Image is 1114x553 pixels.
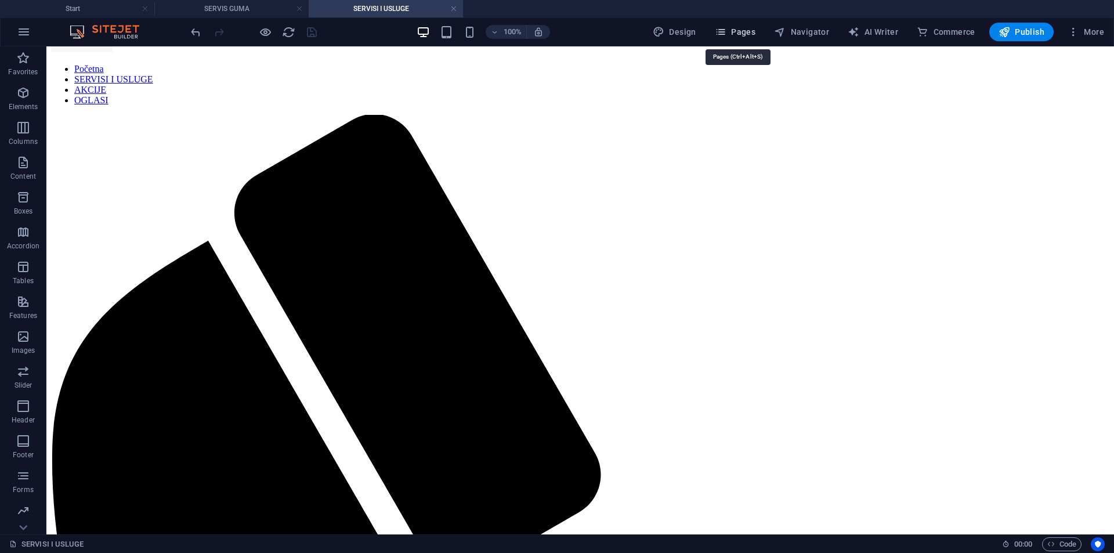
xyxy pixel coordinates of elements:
button: 100% [486,25,527,39]
button: Publish [989,23,1054,41]
span: More [1068,26,1104,38]
span: Pages [715,26,755,38]
button: Code [1042,537,1082,551]
p: Features [9,311,37,320]
h4: SERVISI I USLUGE [309,2,463,15]
button: Usercentrics [1091,537,1105,551]
h6: Session time [1002,537,1033,551]
button: undo [189,25,202,39]
button: Pages [710,23,760,41]
p: Elements [9,102,38,111]
p: Header [12,415,35,425]
p: Footer [13,450,34,460]
button: Design [648,23,701,41]
p: Columns [9,137,38,146]
span: : [1022,540,1024,548]
span: 00 00 [1014,537,1032,551]
button: AI Writer [843,23,903,41]
p: Forms [13,485,34,494]
i: Reload page [282,26,295,39]
p: Accordion [7,241,39,251]
span: Commerce [917,26,975,38]
span: Publish [999,26,1044,38]
p: Favorites [8,67,38,77]
h4: SERVIS GUMA [154,2,309,15]
span: AI Writer [848,26,898,38]
div: Design (Ctrl+Alt+Y) [648,23,701,41]
p: Tables [13,276,34,285]
p: Images [12,346,35,355]
button: Commerce [912,23,980,41]
i: On resize automatically adjust zoom level to fit chosen device. [533,27,544,37]
p: Marketing [7,520,39,529]
i: Undo: Change link (Ctrl+Z) [189,26,202,39]
p: Boxes [14,207,33,216]
button: Navigator [769,23,834,41]
span: Design [653,26,696,38]
button: reload [281,25,295,39]
p: Slider [15,381,32,390]
a: Click to cancel selection. Double-click to open Pages [9,537,84,551]
button: More [1063,23,1109,41]
p: Content [10,172,36,181]
span: Navigator [774,26,829,38]
img: Editor Logo [67,25,154,39]
h6: 100% [503,25,522,39]
span: Code [1047,537,1076,551]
